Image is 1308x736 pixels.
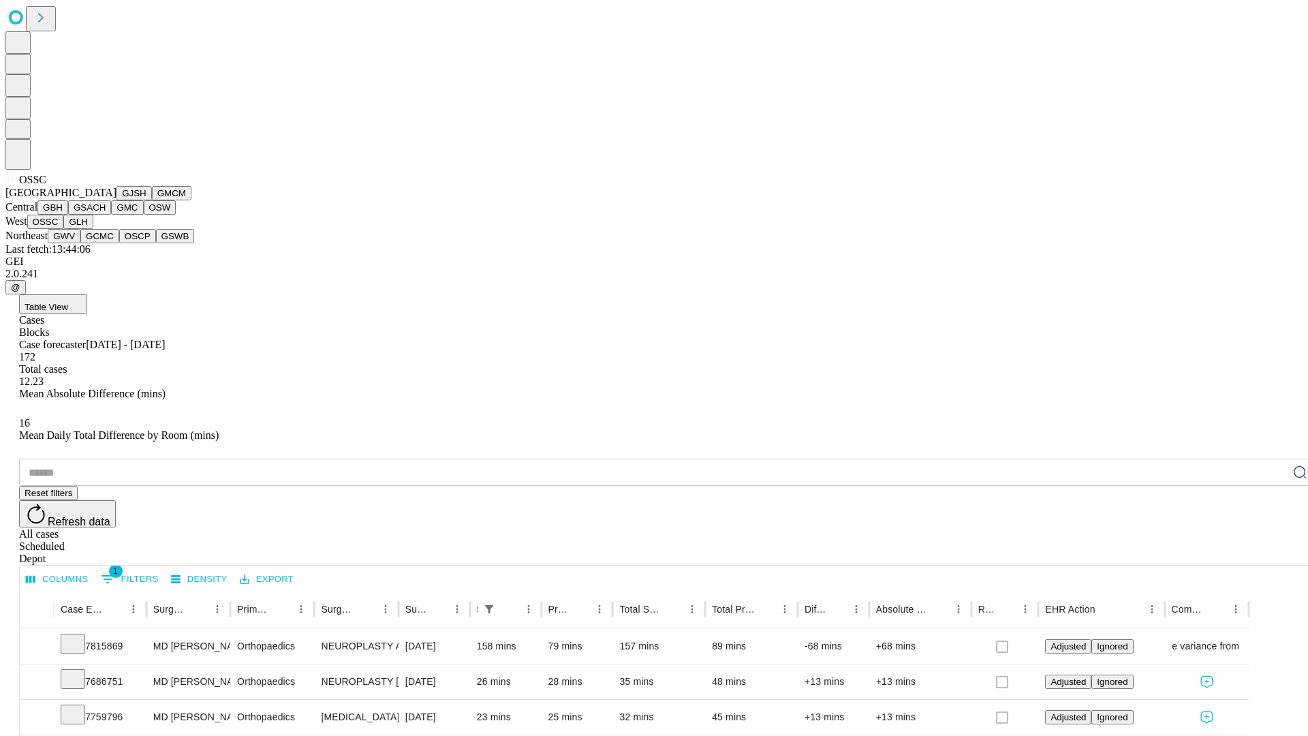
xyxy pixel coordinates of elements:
[1050,677,1086,687] span: Adjusted
[25,488,72,498] span: Reset filters
[153,629,223,664] div: MD [PERSON_NAME] [PERSON_NAME]
[80,229,119,243] button: GCMC
[949,600,968,619] button: Menu
[405,604,427,615] div: Surgery Date
[571,600,590,619] button: Sort
[519,600,538,619] button: Menu
[805,700,862,735] div: +13 mins
[168,569,231,590] button: Density
[5,268,1303,280] div: 2.0.241
[86,339,165,350] span: [DATE] - [DATE]
[27,635,47,659] button: Expand
[153,664,223,699] div: MD [PERSON_NAME] [PERSON_NAME]
[124,600,143,619] button: Menu
[405,664,463,699] div: [DATE]
[1045,675,1091,689] button: Adjusted
[712,700,791,735] div: 45 mins
[48,229,80,243] button: GWV
[1207,600,1226,619] button: Sort
[828,600,847,619] button: Sort
[376,600,395,619] button: Menu
[876,629,965,664] div: +68 mins
[109,564,123,578] span: 1
[590,600,609,619] button: Menu
[19,339,86,350] span: Case forecaster
[272,600,292,619] button: Sort
[25,302,68,312] span: Table View
[19,174,46,185] span: OSSC
[500,600,519,619] button: Sort
[876,664,965,699] div: +13 mins
[5,280,26,294] button: @
[61,664,140,699] div: 7686751
[208,600,227,619] button: Menu
[548,700,606,735] div: 25 mins
[997,600,1016,619] button: Sort
[11,282,20,292] span: @
[429,600,448,619] button: Sort
[119,229,156,243] button: OSCP
[5,256,1303,268] div: GEI
[19,429,219,441] span: Mean Daily Total Difference by Room (mins)
[237,664,307,699] div: Orthopaedics
[480,600,499,619] button: Show filters
[876,604,929,615] div: Absolute Difference
[321,700,391,735] div: [MEDICAL_DATA] RELEASE
[1091,710,1133,724] button: Ignored
[548,604,570,615] div: Predicted In Room Duration
[548,664,606,699] div: 28 mins
[1045,710,1091,724] button: Adjusted
[19,417,30,429] span: 16
[448,600,467,619] button: Menu
[1045,604,1095,615] div: EHR Action
[153,604,187,615] div: Surgeon Name
[19,351,35,363] span: 172
[321,629,391,664] div: NEUROPLASTY AND OR TRANSPOSITION [MEDICAL_DATA] ELBOW
[664,600,683,619] button: Sort
[5,187,116,198] span: [GEOGRAPHIC_DATA]
[357,600,376,619] button: Sort
[5,230,48,241] span: Northeast
[1097,600,1116,619] button: Sort
[805,604,826,615] div: Difference
[144,200,176,215] button: OSW
[477,700,535,735] div: 23 mins
[405,629,463,664] div: [DATE]
[237,604,271,615] div: Primary Service
[5,243,91,255] span: Last fetch: 13:44:06
[619,629,698,664] div: 157 mins
[321,604,355,615] div: Surgery Name
[847,600,866,619] button: Menu
[1172,604,1206,615] div: Comments
[477,629,535,664] div: 158 mins
[27,671,47,694] button: Expand
[1045,639,1091,654] button: Adjusted
[292,600,311,619] button: Menu
[775,600,794,619] button: Menu
[19,500,116,527] button: Refresh data
[19,375,44,387] span: 12.23
[1097,712,1127,722] span: Ignored
[116,186,152,200] button: GJSH
[405,700,463,735] div: [DATE]
[237,629,307,664] div: Orthopaedics
[22,569,92,590] button: Select columns
[1091,675,1133,689] button: Ignored
[19,294,87,314] button: Table View
[105,600,124,619] button: Sort
[19,486,78,500] button: Reset filters
[189,600,208,619] button: Sort
[1050,712,1086,722] span: Adjusted
[19,388,166,399] span: Mean Absolute Difference (mins)
[156,229,195,243] button: GSWB
[1172,629,1242,664] div: large variance from avg
[480,600,499,619] div: 1 active filter
[321,664,391,699] div: NEUROPLASTY [MEDICAL_DATA] AT [GEOGRAPHIC_DATA]
[61,604,104,615] div: Case Epic Id
[1097,641,1127,651] span: Ignored
[1142,600,1162,619] button: Menu
[5,215,27,227] span: West
[1091,639,1133,654] button: Ignored
[548,629,606,664] div: 79 mins
[61,700,140,735] div: 7759796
